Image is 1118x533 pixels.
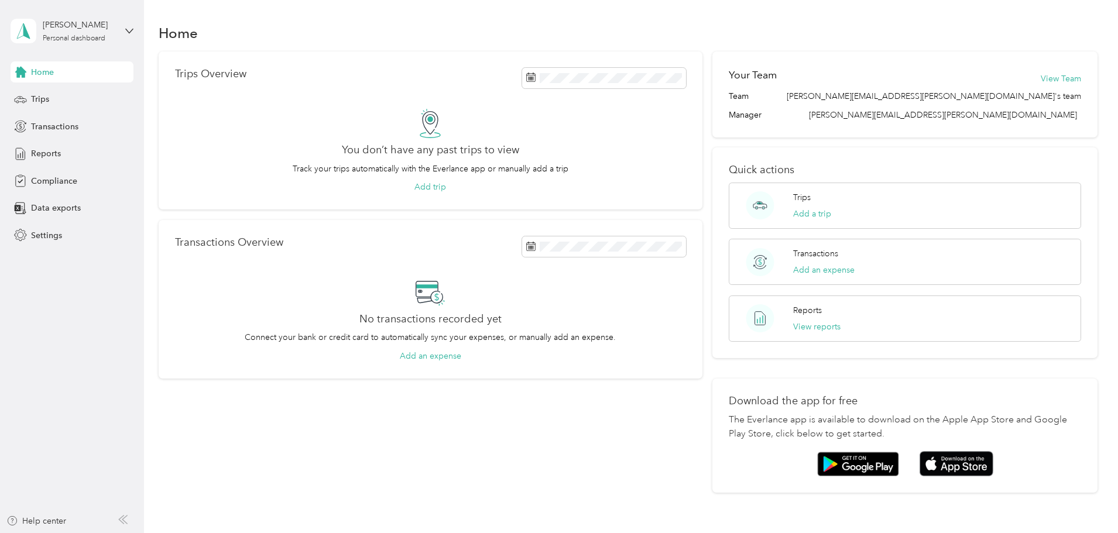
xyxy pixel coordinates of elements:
span: Data exports [31,202,81,214]
p: Transactions Overview [175,236,283,249]
div: [PERSON_NAME] [43,19,116,31]
iframe: Everlance-gr Chat Button Frame [1052,467,1118,533]
span: [PERSON_NAME][EMAIL_ADDRESS][PERSON_NAME][DOMAIN_NAME]'s team [787,90,1081,102]
span: [PERSON_NAME][EMAIL_ADDRESS][PERSON_NAME][DOMAIN_NAME] [809,110,1077,120]
button: View reports [793,321,841,333]
h2: No transactions recorded yet [359,313,502,325]
h1: Home [159,27,198,39]
h2: You don’t have any past trips to view [342,144,519,156]
p: Quick actions [729,164,1081,176]
p: Transactions [793,247,838,260]
button: View Team [1041,73,1081,85]
p: Connect your bank or credit card to automatically sync your expenses, or manually add an expense. [245,331,616,343]
h2: Your Team [729,68,777,82]
span: Team [729,90,749,102]
button: Add an expense [793,264,855,276]
span: Manager [729,109,762,121]
p: The Everlance app is available to download on the Apple App Store and Google Play Store, click be... [729,413,1081,441]
p: Download the app for free [729,395,1081,407]
div: Personal dashboard [43,35,105,42]
img: Google play [817,452,899,476]
button: Help center [6,515,66,527]
span: Home [31,66,54,78]
p: Reports [793,304,822,317]
img: App store [920,451,993,476]
span: Trips [31,93,49,105]
p: Track your trips automatically with the Everlance app or manually add a trip [293,163,568,175]
p: Trips Overview [175,68,246,80]
span: Transactions [31,121,78,133]
span: Settings [31,229,62,242]
span: Reports [31,147,61,160]
span: Compliance [31,175,77,187]
button: Add trip [414,181,446,193]
p: Trips [793,191,811,204]
button: Add a trip [793,208,831,220]
button: Add an expense [400,350,461,362]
